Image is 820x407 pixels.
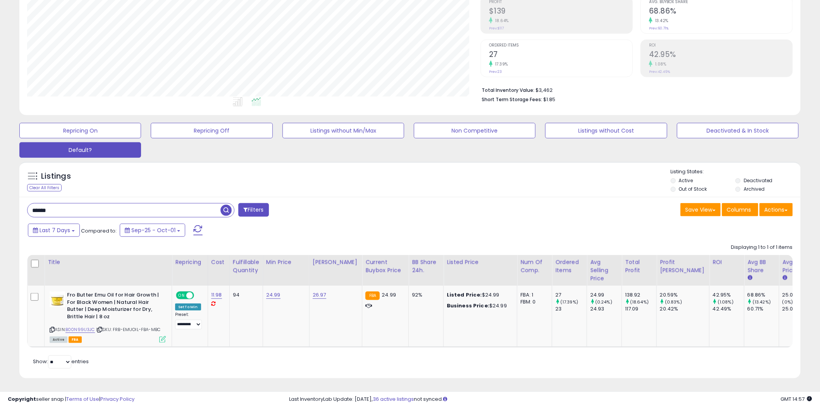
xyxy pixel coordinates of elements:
[266,291,281,299] a: 24.99
[520,298,546,305] div: FBM: 0
[69,336,82,343] span: FBA
[660,258,706,274] div: Profit [PERSON_NAME]
[233,291,257,298] div: 94
[748,258,776,274] div: Avg BB Share
[680,203,721,216] button: Save View
[175,258,205,266] div: Repricing
[727,206,751,214] span: Columns
[660,291,709,298] div: 20.59%
[193,292,205,299] span: OFF
[81,227,117,235] span: Compared to:
[151,123,272,138] button: Repricing Off
[671,168,801,176] p: Listing States:
[660,305,709,312] div: 20.42%
[781,395,812,403] span: 2025-10-9 14:57 GMT
[175,304,201,310] div: Set To Min
[313,291,326,299] a: 26.97
[50,291,166,342] div: ASIN:
[731,244,793,251] div: Displaying 1 to 1 of 1 items
[782,274,787,281] small: Avg Win Price.
[748,291,779,298] div: 68.86%
[590,305,622,312] div: 24.93
[65,326,95,333] a: B00N99U3JC
[414,123,536,138] button: Non Competitive
[211,258,226,266] div: Cost
[625,291,656,298] div: 138.92
[782,291,814,298] div: 25.01
[177,292,186,299] span: ON
[713,305,744,312] div: 42.49%
[412,291,438,298] div: 92%
[447,291,482,298] b: Listed Price:
[313,258,359,266] div: [PERSON_NAME]
[120,224,185,237] button: Sep-25 - Oct-01
[722,203,758,216] button: Columns
[238,203,269,217] button: Filters
[748,305,779,312] div: 60.71%
[28,224,80,237] button: Last 7 Days
[447,258,514,266] div: Listed Price
[382,291,396,298] span: 24.99
[649,69,670,74] small: Prev: 42.49%
[753,299,771,305] small: (13.42%)
[782,305,814,312] div: 25.01
[48,258,169,266] div: Title
[211,291,222,299] a: 11.98
[560,299,578,305] small: (17.39%)
[590,258,618,283] div: Avg Selling Price
[543,96,555,103] span: $1.85
[595,299,612,305] small: (0.24%)
[718,299,734,305] small: (1.08%)
[649,43,792,48] span: ROI
[679,177,693,184] label: Active
[365,258,405,274] div: Current Buybox Price
[555,305,587,312] div: 23
[625,258,653,274] div: Total Profit
[373,395,414,403] a: 36 active listings
[489,7,632,17] h2: $139
[233,258,260,274] div: Fulfillable Quantity
[625,305,656,312] div: 117.09
[489,50,632,60] h2: 27
[131,226,176,234] span: Sep-25 - Oct-01
[40,226,70,234] span: Last 7 Days
[447,302,489,309] b: Business Price:
[665,299,682,305] small: (0.83%)
[66,395,99,403] a: Terms of Use
[365,291,380,300] small: FBA
[630,299,649,305] small: (18.64%)
[8,395,36,403] strong: Copyright
[19,123,141,138] button: Repricing On
[545,123,667,138] button: Listings without Cost
[590,291,622,298] div: 24.99
[447,291,511,298] div: $24.99
[100,395,134,403] a: Privacy Policy
[713,291,744,298] div: 42.95%
[555,291,587,298] div: 27
[482,87,534,93] b: Total Inventory Value:
[713,258,741,266] div: ROI
[8,396,134,403] div: seller snap | |
[520,291,546,298] div: FBA: 1
[67,291,161,322] b: Fro Butter Emu Oil for Hair Growth | For Black Women | Natural Hair Butter | Deep Moisturizer for...
[653,61,667,67] small: 1.08%
[482,96,542,103] b: Short Term Storage Fees:
[482,85,787,94] li: $3,462
[679,186,707,192] label: Out of Stock
[33,358,89,365] span: Show: entries
[283,123,404,138] button: Listings without Min/Max
[412,258,440,274] div: BB Share 24h.
[489,69,502,74] small: Prev: 23
[555,258,584,274] div: Ordered Items
[760,203,793,216] button: Actions
[493,61,508,67] small: 17.39%
[289,396,812,403] div: Last InventoryLab Update: [DATE], not synced.
[493,18,509,24] small: 18.64%
[50,291,65,307] img: 41z0CrbazzL._SL40_.jpg
[649,50,792,60] h2: 42.95%
[782,258,811,274] div: Avg Win Price
[744,177,773,184] label: Deactivated
[19,142,141,158] button: Default?
[41,171,71,182] h5: Listings
[50,336,67,343] span: All listings currently available for purchase on Amazon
